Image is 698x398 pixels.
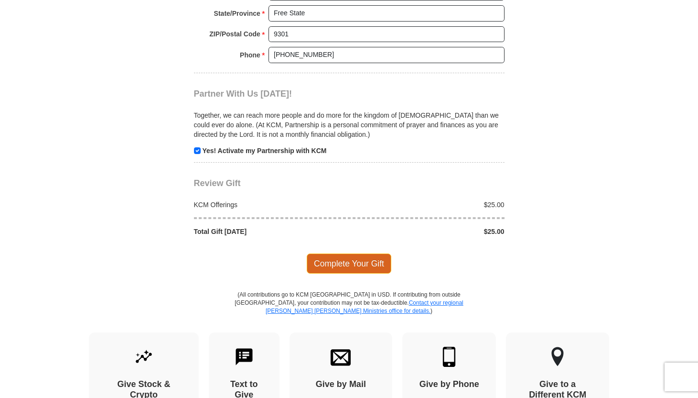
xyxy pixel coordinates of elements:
div: $25.00 [349,200,510,210]
p: Together, we can reach more people and do more for the kingdom of [DEMOGRAPHIC_DATA] than we coul... [194,111,505,139]
div: KCM Offerings [189,200,349,210]
div: $25.00 [349,227,510,236]
strong: Yes! Activate my Partnership with KCM [202,147,326,155]
img: give-by-stock.svg [134,347,154,367]
img: envelope.svg [331,347,351,367]
img: mobile.svg [439,347,459,367]
img: other-region [551,347,564,367]
h4: Give by Mail [306,379,376,390]
p: (All contributions go to KCM [GEOGRAPHIC_DATA] in USD. If contributing from outside [GEOGRAPHIC_D... [235,291,464,332]
span: Complete Your Gift [307,254,391,274]
strong: State/Province [214,7,260,20]
img: text-to-give.svg [234,347,254,367]
strong: Phone [240,48,260,62]
span: Review Gift [194,178,241,188]
h4: Give by Phone [419,379,479,390]
strong: ZIP/Postal Code [209,27,260,41]
span: Partner With Us [DATE]! [194,89,292,99]
div: Total Gift [DATE] [189,227,349,236]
